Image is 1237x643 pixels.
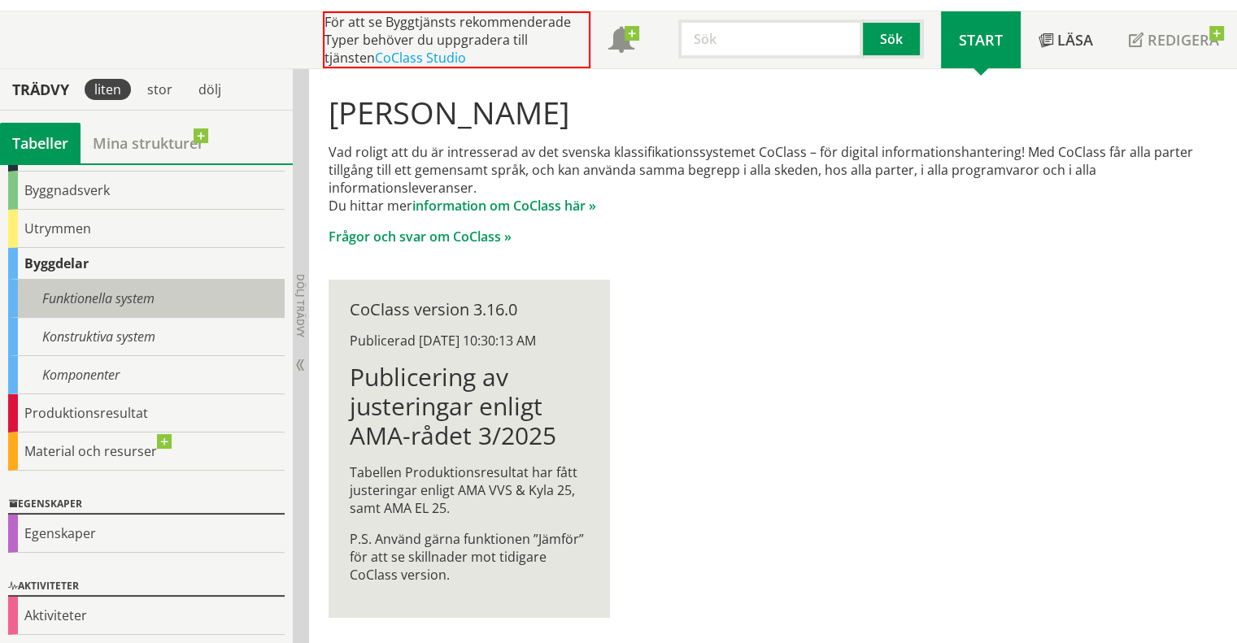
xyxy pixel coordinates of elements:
[863,20,923,59] button: Sök
[350,332,589,350] div: Publicerad [DATE] 10:30:13 AM
[350,301,589,319] div: CoClass version 3.16.0
[8,210,285,248] div: Utrymmen
[8,495,285,515] div: Egenskaper
[8,172,285,210] div: Byggnadsverk
[8,432,285,471] div: Material och resurser
[8,356,285,394] div: Komponenter
[189,79,231,100] div: dölj
[1111,11,1237,68] a: Redigera
[350,463,589,517] p: Tabellen Produktionsresultat har fått justeringar enligt AMA VVS & Kyla 25, samt AMA EL 25.
[85,79,131,100] div: liten
[8,318,285,356] div: Konstruktiva system
[8,248,285,280] div: Byggdelar
[350,363,589,450] h1: Publicering av justeringar enligt AMA-rådet 3/2025
[137,79,182,100] div: stor
[608,28,634,54] span: Notifikationer
[412,197,596,215] a: information om CoClass här »
[959,30,1003,50] span: Start
[678,20,863,59] input: Sök
[3,80,78,98] div: Trädvy
[1021,11,1111,68] a: Läsa
[941,11,1021,68] a: Start
[350,530,589,584] p: P.S. Använd gärna funktionen ”Jämför” för att se skillnader mot tidigare CoClass version.
[329,228,512,245] a: Frågor och svar om CoClass »
[8,280,285,318] div: Funktionella system
[81,123,216,163] a: Mina strukturer
[1057,30,1093,50] span: Läsa
[375,49,466,67] a: CoClass Studio
[329,143,1218,215] p: Vad roligt att du är intresserad av det svenska klassifikationssystemet CoClass – för digital inf...
[294,274,307,337] span: Dölj trädvy
[1148,30,1219,50] span: Redigera
[8,394,285,432] div: Produktionsresultat
[8,577,285,597] div: Aktiviteter
[8,597,285,635] div: Aktiviteter
[323,11,590,68] div: För att se Byggtjänsts rekommenderade Typer behöver du uppgradera till tjänsten
[8,515,285,553] div: Egenskaper
[329,94,1218,130] h1: [PERSON_NAME]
